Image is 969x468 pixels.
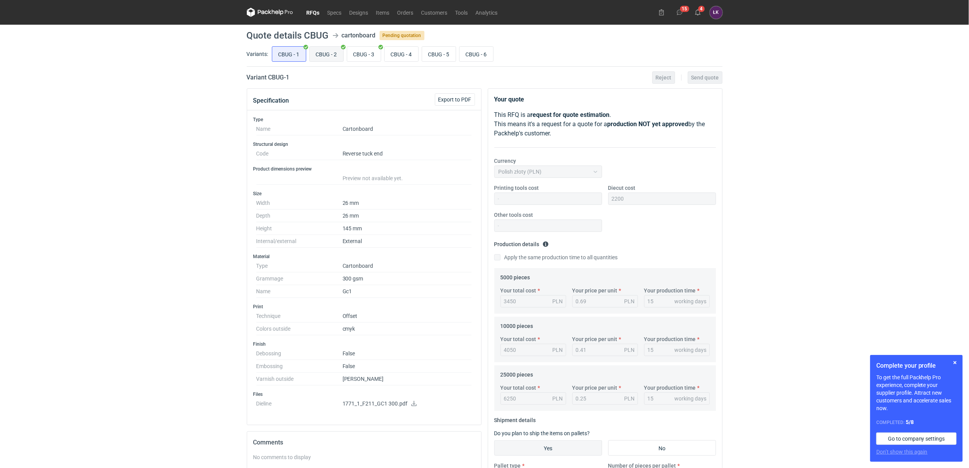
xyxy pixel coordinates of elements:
p: To get the full Packhelp Pro experience, complete your supplier profile. Attract new customers an... [876,373,957,412]
dt: Debossing [256,347,343,360]
div: cartonboard [342,31,376,40]
dd: External [343,235,472,248]
dd: Gc1 [343,285,472,298]
dt: Height [256,222,343,235]
a: Customers [417,8,451,17]
a: Analytics [472,8,502,17]
button: 15 [674,6,686,19]
h3: Print [253,304,475,310]
div: Łukasz Kowalski [710,6,723,19]
label: Your total cost [501,335,536,343]
label: CBUG - 3 [347,46,381,62]
label: CBUG - 1 [272,46,306,62]
dt: Varnish outside [256,373,343,385]
a: Tools [451,8,472,17]
legend: Shipment details [494,414,536,423]
strong: request for quote estimation [531,111,610,118]
h1: Quote details CBUG [247,31,329,40]
dd: Cartonboard [343,123,472,135]
dd: 26 mm [343,210,472,222]
label: Do you plan to ship the items on pallets? [494,430,590,436]
button: Send quote [688,71,723,84]
div: working days [675,297,707,305]
dd: False [343,360,472,373]
svg: Packhelp Pro [247,8,293,17]
label: CBUG - 2 [309,46,344,62]
dt: Code [256,147,343,160]
div: PLN [553,297,563,305]
dt: Grammage [256,272,343,285]
label: CBUG - 6 [459,46,494,62]
span: Reject [656,75,672,80]
label: CBUG - 5 [422,46,456,62]
label: Your price per unit [572,384,618,392]
h1: Complete your profile [876,361,957,370]
span: Send quote [691,75,719,80]
label: CBUG - 4 [384,46,419,62]
div: No comments to display [253,453,475,461]
label: Currency [494,157,516,165]
dd: 300 gsm [343,272,472,285]
dd: False [343,347,472,360]
legend: 10000 pieces [501,320,533,329]
dd: cmyk [343,323,472,335]
label: Your production time [644,384,696,392]
label: Your total cost [501,287,536,294]
div: PLN [553,346,563,354]
h2: Variant CBUG - 1 [247,73,290,82]
label: Your price per unit [572,287,618,294]
dt: Name [256,285,343,298]
label: Variants: [247,50,268,58]
p: 1771_1_F211_GC1 300.pdf [343,400,472,407]
label: Apply the same production time to all quantities [494,253,618,261]
div: PLN [625,346,635,354]
div: PLN [553,395,563,402]
button: Export to PDF [435,93,475,106]
strong: Your quote [494,96,524,103]
a: Go to company settings [876,433,957,445]
a: Designs [346,8,372,17]
div: working days [675,395,707,402]
dt: Name [256,123,343,135]
label: Your production time [644,287,696,294]
h3: Structural design [253,141,475,147]
div: PLN [625,297,635,305]
h3: Files [253,391,475,397]
label: Other tools cost [494,211,533,219]
p: This RFQ is a . This means it's a request for a quote for a by the Packhelp's customer. [494,110,716,138]
a: Orders [394,8,417,17]
div: working days [675,346,707,354]
h3: Finish [253,341,475,347]
dd: Reverse tuck end [343,147,472,160]
dd: [PERSON_NAME] [343,373,472,385]
dt: Colors outside [256,323,343,335]
dt: Technique [256,310,343,323]
h2: Comments [253,438,475,447]
strong: 5 / 8 [906,419,914,425]
strong: production NOT yet approved [608,120,689,128]
dt: Depth [256,210,343,222]
h3: Material [253,253,475,260]
dt: Embossing [256,360,343,373]
span: Preview not available yet. [343,175,403,181]
label: Your price per unit [572,335,618,343]
label: Diecut cost [608,184,636,192]
label: Printing tools cost [494,184,539,192]
dd: 26 mm [343,197,472,210]
dt: Type [256,260,343,272]
button: Specification [253,91,289,110]
span: Pending quotation [380,31,424,40]
legend: 5000 pieces [501,271,530,280]
dt: Width [256,197,343,210]
button: Skip for now [950,358,960,367]
button: Reject [652,71,675,84]
dt: Internal/external [256,235,343,248]
a: Specs [324,8,346,17]
label: Your production time [644,335,696,343]
a: Items [372,8,394,17]
h3: Type [253,117,475,123]
div: PLN [625,395,635,402]
button: ŁK [710,6,723,19]
legend: Production details [494,238,549,247]
button: Don’t show this again [876,448,928,456]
